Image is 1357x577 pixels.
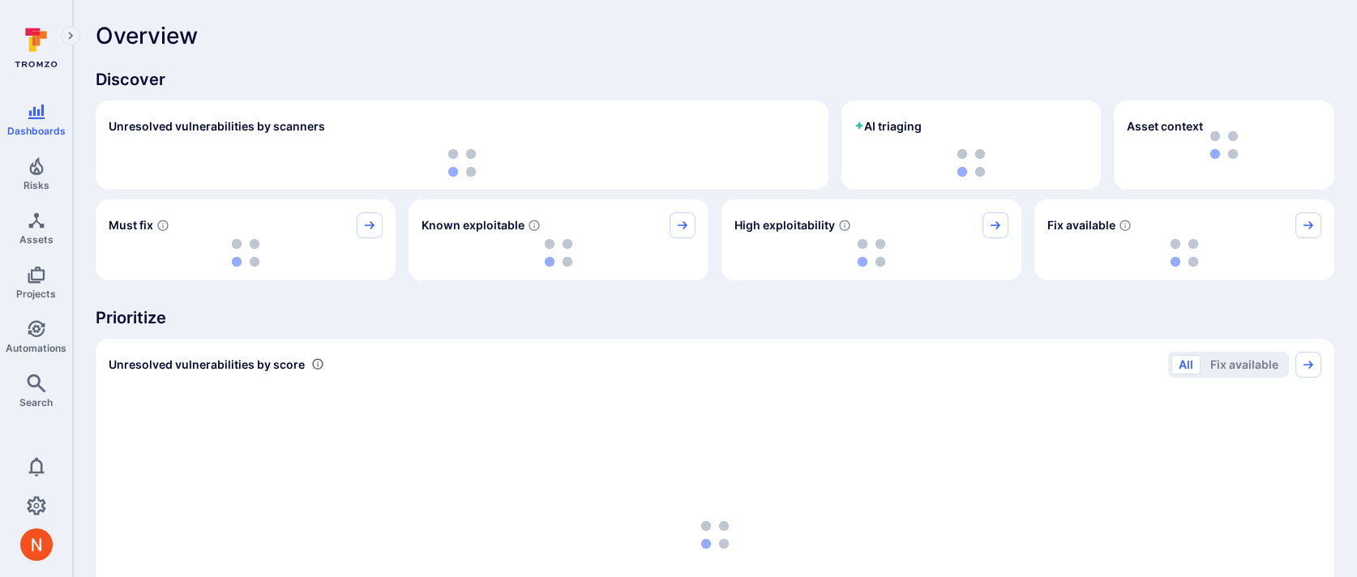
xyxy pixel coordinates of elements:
[1047,217,1115,233] span: Fix available
[858,239,885,267] img: Loading...
[96,306,1334,329] span: Prioritize
[422,238,696,267] div: loading spinner
[156,219,169,232] svg: Risk score >=40 , missed SLA
[19,396,53,408] span: Search
[721,199,1021,280] div: High exploitability
[109,118,325,135] h2: Unresolved vulnerabilities by scanners
[734,238,1008,267] div: loading spinner
[448,149,476,177] img: Loading...
[96,199,396,280] div: Must fix
[1171,239,1198,267] img: Loading...
[109,149,815,177] div: loading spinner
[422,217,524,233] span: Known exploitable
[20,528,53,561] div: Neeren Patki
[854,149,1088,177] div: loading spinner
[1047,238,1321,267] div: loading spinner
[409,199,708,280] div: Known exploitable
[61,26,80,45] button: Expand navigation menu
[65,29,76,43] i: Expand navigation menu
[109,357,305,373] span: Unresolved vulnerabilities by score
[1171,355,1201,374] button: All
[96,23,198,49] span: Overview
[24,179,49,191] span: Risks
[1203,355,1286,374] button: Fix available
[1119,219,1132,232] svg: Vulnerabilities with fix available
[734,217,835,233] span: High exploitability
[1034,199,1334,280] div: Fix available
[957,149,985,177] img: Loading...
[20,528,53,561] img: ACg8ocIprwjrgDQnDsNSk9Ghn5p5-B8DpAKWoJ5Gi9syOE4K59tr4Q=s96-c
[528,219,541,232] svg: Confirmed exploitable by KEV
[701,521,729,549] img: Loading...
[232,239,259,267] img: Loading...
[19,233,54,246] span: Assets
[838,219,851,232] svg: EPSS score ≥ 0.7
[16,288,56,300] span: Projects
[109,217,153,233] span: Must fix
[545,239,572,267] img: Loading...
[1127,118,1203,135] span: Asset context
[96,68,1334,91] span: Discover
[854,118,922,135] h2: AI triaging
[7,125,66,137] span: Dashboards
[6,342,66,354] span: Automations
[109,238,383,267] div: loading spinner
[311,356,324,373] div: Number of vulnerabilities in status 'Open' 'Triaged' and 'In process' grouped by score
